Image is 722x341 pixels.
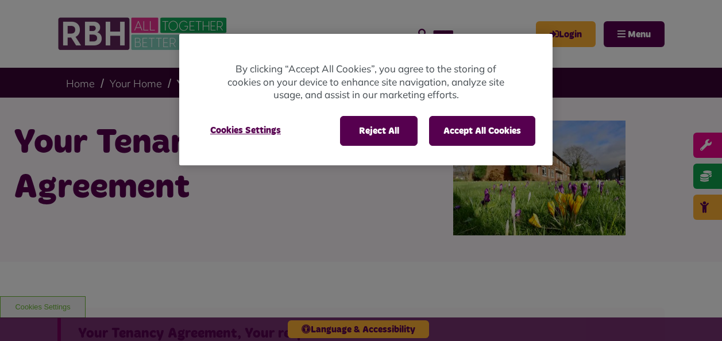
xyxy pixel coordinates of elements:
div: Privacy [179,34,553,165]
div: Cookie banner [179,34,553,165]
button: Cookies Settings [196,116,295,145]
button: Reject All [340,116,418,146]
p: By clicking “Accept All Cookies”, you agree to the storing of cookies on your device to enhance s... [225,63,507,102]
button: Accept All Cookies [429,116,535,146]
